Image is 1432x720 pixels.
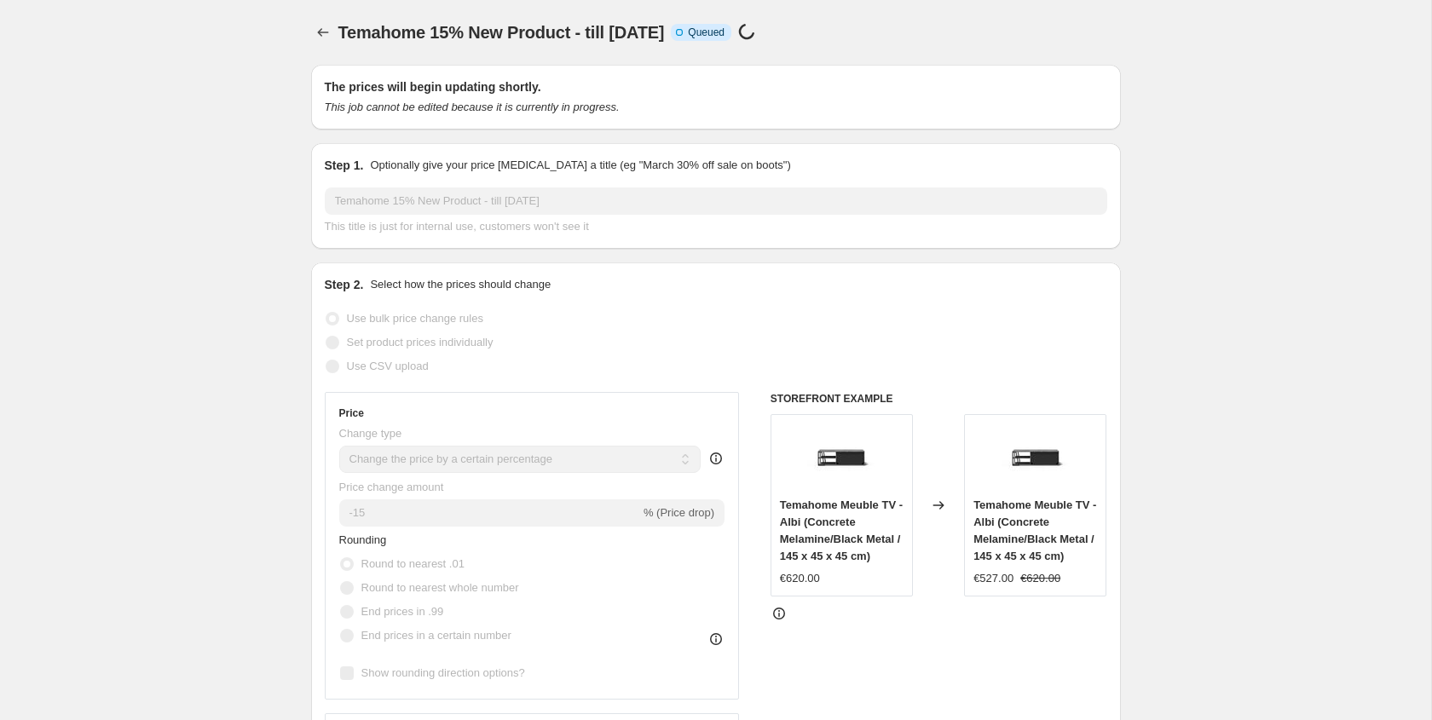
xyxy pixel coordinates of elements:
[688,26,725,39] span: Queued
[370,276,551,293] p: Select how the prices should change
[644,506,714,519] span: % (Price drop)
[325,157,364,174] h2: Step 1.
[361,629,511,642] span: End prices in a certain number
[1020,570,1060,587] strike: €620.00
[361,581,519,594] span: Round to nearest whole number
[780,498,903,562] span: Temahome Meuble TV - Albi (Concrete Melamine/Black Metal / 145 x 45 x 45 cm)
[339,533,387,546] span: Rounding
[361,557,465,570] span: Round to nearest .01
[325,187,1107,215] input: 30% off holiday sale
[325,276,364,293] h2: Step 2.
[311,20,335,44] button: Price change jobs
[325,220,589,233] span: This title is just for internal use, customers won't see it
[325,101,620,113] i: This job cannot be edited because it is currently in progress.
[1002,423,1070,492] img: Temahome-Meuble-TV-Albi-145cm-Concrete-Black-00_0eef13ed-5088-4445-bd68-1ecefb62c1b5_80x.jpg
[339,481,444,493] span: Price change amount
[771,392,1107,406] h6: STOREFRONT EXAMPLE
[370,157,790,174] p: Optionally give your price [MEDICAL_DATA] a title (eg "March 30% off sale on boots")
[707,450,725,467] div: help
[339,406,364,420] h3: Price
[338,23,665,42] span: Temahome 15% New Product - till [DATE]
[339,427,402,440] span: Change type
[347,312,483,325] span: Use bulk price change rules
[347,360,429,372] span: Use CSV upload
[973,570,1013,587] div: €527.00
[807,423,875,492] img: Temahome-Meuble-TV-Albi-145cm-Concrete-Black-00_0eef13ed-5088-4445-bd68-1ecefb62c1b5_80x.jpg
[339,499,640,527] input: -15
[361,605,444,618] span: End prices in .99
[325,78,1107,95] h2: The prices will begin updating shortly.
[361,666,525,679] span: Show rounding direction options?
[973,498,1096,562] span: Temahome Meuble TV - Albi (Concrete Melamine/Black Metal / 145 x 45 x 45 cm)
[347,336,494,348] span: Set product prices individually
[780,570,820,587] div: €620.00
